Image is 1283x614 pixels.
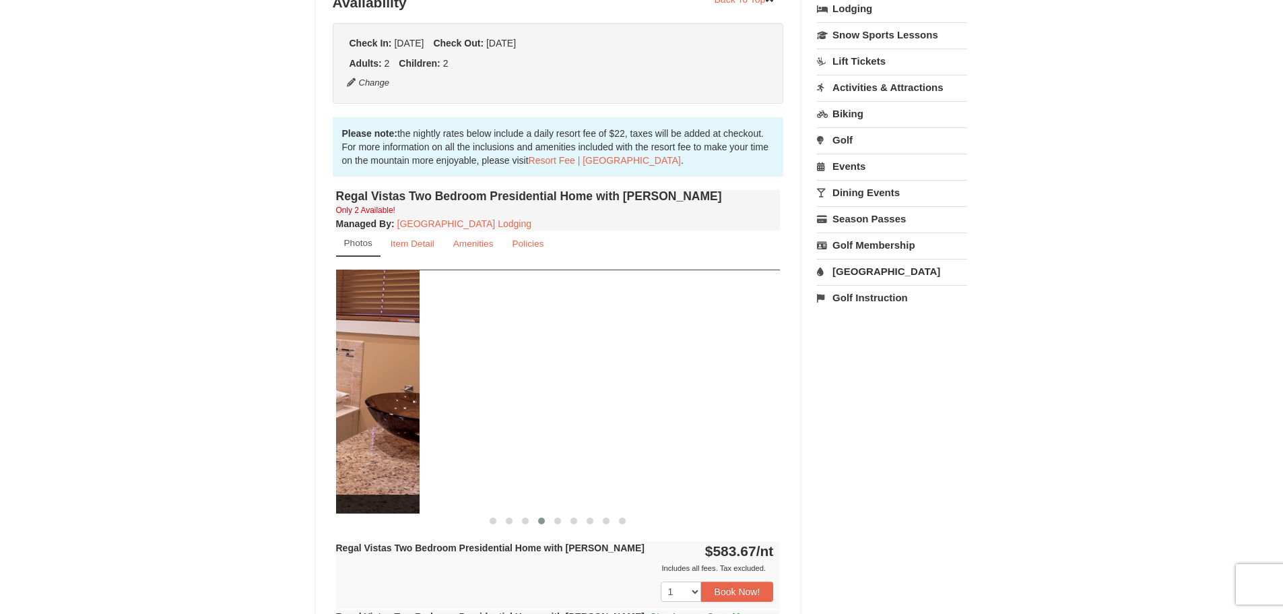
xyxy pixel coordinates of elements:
[443,58,449,69] span: 2
[336,543,645,553] strong: Regal Vistas Two Bedroom Presidential Home with [PERSON_NAME]
[817,101,967,126] a: Biking
[817,206,967,231] a: Season Passes
[350,38,392,49] strong: Check In:
[503,231,552,257] a: Policies
[817,127,967,152] a: Golf
[817,154,967,179] a: Events
[817,285,967,310] a: Golf Instruction
[394,38,424,49] span: [DATE]
[486,38,516,49] span: [DATE]
[336,189,781,203] h4: Regal Vistas Two Bedroom Presidential Home with [PERSON_NAME]
[817,259,967,284] a: [GEOGRAPHIC_DATA]
[399,58,440,69] strong: Children:
[346,75,391,90] button: Change
[817,233,967,257] a: Golf Membership
[382,231,443,257] a: Item Detail
[397,218,531,229] a: [GEOGRAPHIC_DATA] Lodging
[445,231,502,257] a: Amenities
[529,155,681,166] a: Resort Fee | [GEOGRAPHIC_DATA]
[817,22,967,47] a: Snow Sports Lessons
[391,239,434,249] small: Item Detail
[350,58,382,69] strong: Adults:
[336,561,774,575] div: Includes all fees. Tax excluded.
[705,543,774,559] strong: $583.67
[344,238,372,248] small: Photos
[817,49,967,73] a: Lift Tickets
[342,128,397,139] strong: Please note:
[756,543,774,559] span: /nt
[433,38,484,49] strong: Check Out:
[817,75,967,100] a: Activities & Attractions
[385,58,390,69] span: 2
[336,206,395,215] small: Only 2 Available!
[336,218,391,229] span: Managed By
[333,117,784,177] div: the nightly rates below include a daily resort fee of $22, taxes will be added at checkout. For m...
[453,239,494,249] small: Amenities
[817,180,967,205] a: Dining Events
[336,231,381,257] a: Photos
[701,582,774,602] button: Book Now!
[336,218,395,229] strong: :
[512,239,544,249] small: Policies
